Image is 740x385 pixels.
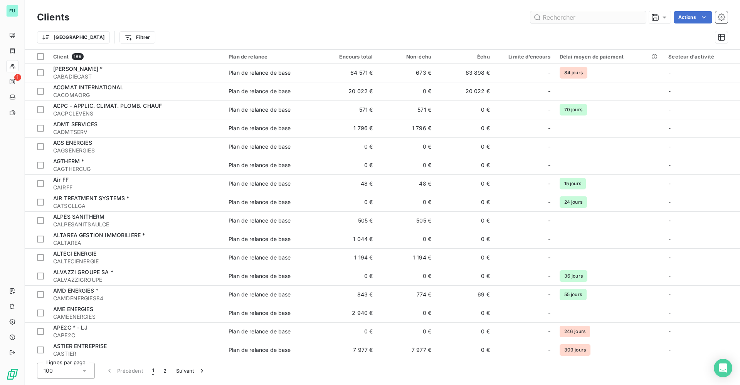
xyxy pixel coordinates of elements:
[668,254,671,261] span: -
[319,193,378,211] td: 0 €
[53,324,87,331] span: APE2C * - LJ
[53,331,219,339] span: CAPE2C
[319,119,378,137] td: 1 796 €
[377,267,436,285] td: 0 €
[319,267,378,285] td: 0 €
[377,230,436,248] td: 0 €
[668,199,671,205] span: -
[53,306,93,312] span: AME ENERGIES
[53,350,219,358] span: CASTIER
[53,91,219,99] span: CACOMAORG
[436,156,494,174] td: 0 €
[377,248,436,267] td: 1 194 €
[319,285,378,304] td: 843 €
[53,65,103,72] span: [PERSON_NAME] *
[377,211,436,230] td: 505 €
[319,230,378,248] td: 1 044 €
[674,11,712,23] button: Actions
[377,156,436,174] td: 0 €
[560,326,590,337] span: 246 jours
[560,67,587,79] span: 84 jours
[548,328,550,335] span: -
[560,104,587,115] span: 70 jours
[668,125,671,131] span: -
[548,69,550,77] span: -
[436,193,494,211] td: 0 €
[377,341,436,359] td: 7 977 €
[159,363,171,379] button: 2
[229,124,291,132] div: Plan de relance de base
[53,295,219,302] span: CAMDENERGIES84
[53,84,123,90] span: ACOMAT INTERNATIONAL
[229,291,291,298] div: Plan de relance de base
[560,178,586,189] span: 15 jours
[668,143,671,150] span: -
[668,217,671,224] span: -
[382,54,431,60] div: Non-échu
[148,363,159,379] button: 1
[377,322,436,341] td: 0 €
[229,161,291,169] div: Plan de relance de base
[319,248,378,267] td: 1 194 €
[319,82,378,100] td: 20 022 €
[668,236,671,242] span: -
[53,54,69,60] span: Client
[668,162,671,168] span: -
[548,272,550,280] span: -
[436,341,494,359] td: 0 €
[53,121,98,127] span: ADMT SERVICES
[229,254,291,261] div: Plan de relance de base
[229,87,291,95] div: Plan de relance de base
[319,211,378,230] td: 505 €
[229,198,291,206] div: Plan de relance de base
[548,124,550,132] span: -
[436,211,494,230] td: 0 €
[377,82,436,100] td: 0 €
[436,230,494,248] td: 0 €
[377,64,436,82] td: 673 €
[14,74,21,81] span: 1
[436,267,494,285] td: 0 €
[53,176,69,183] span: Air FF
[53,239,219,247] span: CALTAREA
[229,143,291,151] div: Plan de relance de base
[319,304,378,322] td: 2 940 €
[436,137,494,156] td: 0 €
[229,69,291,77] div: Plan de relance de base
[560,270,587,282] span: 36 jours
[530,11,646,23] input: Rechercher
[319,174,378,193] td: 48 €
[229,54,314,60] div: Plan de relance
[44,367,53,375] span: 100
[560,196,587,208] span: 24 jours
[72,53,84,60] span: 189
[377,174,436,193] td: 48 €
[172,363,210,379] button: Suivant
[6,5,18,17] div: EU
[53,195,129,201] span: AIR TREATMENT SYSTEMS *
[6,75,18,88] a: 1
[668,69,671,76] span: -
[53,313,219,321] span: CAMEENERGIES
[229,180,291,187] div: Plan de relance de base
[548,346,550,354] span: -
[548,309,550,317] span: -
[548,106,550,114] span: -
[548,87,550,95] span: -
[548,254,550,261] span: -
[377,100,436,119] td: 571 €
[548,143,550,151] span: -
[548,180,550,187] span: -
[668,310,671,316] span: -
[53,269,113,275] span: ALVAZZI GROUPE SA *
[53,258,219,265] span: CALTECIENERGIE
[548,198,550,206] span: -
[560,289,587,300] span: 55 jours
[377,193,436,211] td: 0 €
[668,328,671,335] span: -
[324,54,373,60] div: Encours total
[499,54,550,60] div: Limite d’encours
[668,54,735,60] div: Secteur d'activité
[668,346,671,353] span: -
[53,102,162,109] span: ACPC - APPLIC. CLIMAT. PLOMB. CHAUF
